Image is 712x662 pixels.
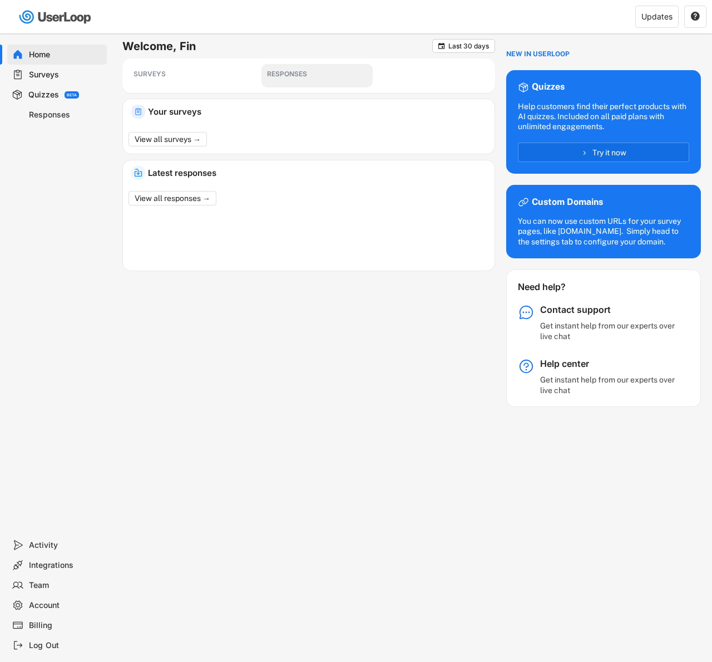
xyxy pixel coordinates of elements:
[128,191,216,205] button: View all responses →
[690,12,700,22] button: 
[540,358,679,370] div: Help center
[29,70,102,80] div: Surveys
[540,304,679,316] div: Contact support
[67,93,77,97] div: BETA
[29,620,102,631] div: Billing
[29,640,102,651] div: Log Out
[17,6,95,28] img: userloop-logo-01.svg
[148,169,486,177] div: Latest responses
[133,70,234,79] div: SURVEYS
[128,132,207,146] button: View all surveys →
[134,169,142,177] img: IncomingMajor.svg
[267,70,367,79] div: RESPONSES
[29,560,102,571] div: Integrations
[438,42,445,50] text: 
[518,101,689,132] div: Help customers find their perfect products with AI quizzes. Included on all paid plans with unlim...
[691,11,700,21] text: 
[532,197,603,208] div: Custom Domains
[437,42,446,50] button: 
[29,540,102,551] div: Activity
[592,149,626,156] span: Try it now
[641,13,673,21] div: Updates
[122,39,432,53] h6: Welcome, Fin
[518,281,595,293] div: Need help?
[448,43,489,50] div: Last 30 days
[29,50,102,60] div: Home
[29,110,102,120] div: Responses
[29,580,102,591] div: Team
[518,216,689,247] div: You can now use custom URLs for your survey pages, like [DOMAIN_NAME]. Simply head to the setting...
[28,90,59,100] div: Quizzes
[540,375,679,395] div: Get instant help from our experts over live chat
[532,81,565,93] div: Quizzes
[148,107,486,116] div: Your surveys
[518,143,689,162] button: Try it now
[506,50,570,59] div: NEW IN USERLOOP
[540,321,679,341] div: Get instant help from our experts over live chat
[29,600,102,611] div: Account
